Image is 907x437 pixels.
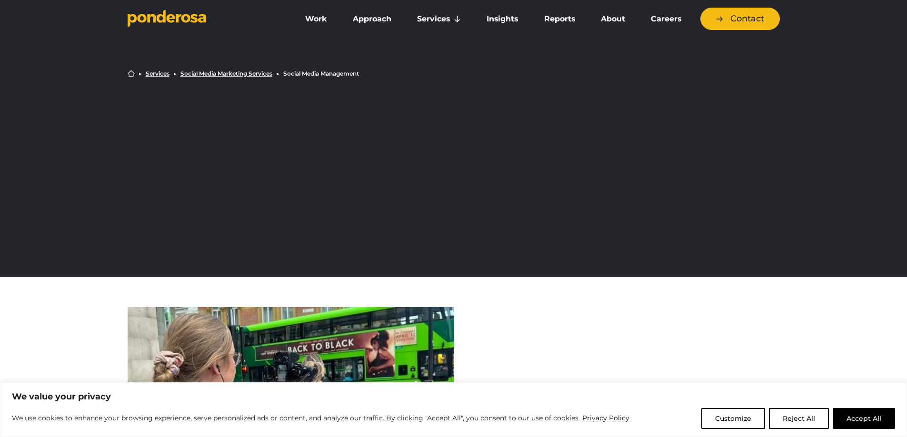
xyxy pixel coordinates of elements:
a: Go to homepage [128,10,280,29]
a: Work [294,9,338,29]
a: Insights [476,9,529,29]
li: Social Media Management [283,71,359,77]
a: Privacy Policy [582,412,630,424]
button: Accept All [833,408,895,429]
a: Services [146,71,169,77]
li: ▶︎ [173,71,177,77]
button: Reject All [769,408,829,429]
a: Reports [533,9,586,29]
li: ▶︎ [276,71,279,77]
p: We value your privacy [12,391,895,402]
a: About [590,9,636,29]
a: Social Media Marketing Services [180,71,272,77]
a: Contact [700,8,780,30]
a: Careers [640,9,692,29]
li: ▶︎ [139,71,142,77]
a: Services [406,9,472,29]
p: We use cookies to enhance your browsing experience, serve personalized ads or content, and analyz... [12,412,630,424]
button: Customize [701,408,765,429]
a: Approach [342,9,402,29]
a: Home [128,70,135,77]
